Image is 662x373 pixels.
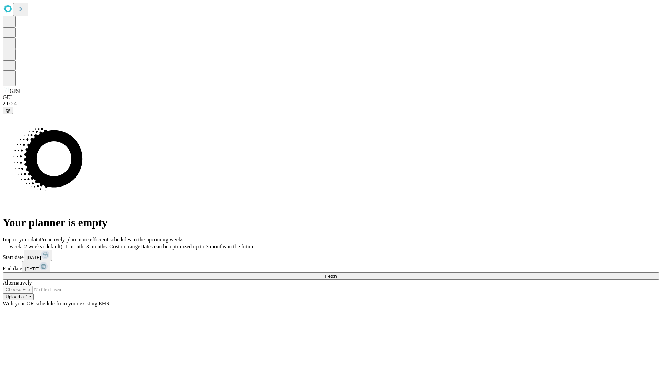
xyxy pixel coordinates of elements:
div: GEI [3,94,659,101]
div: Start date [3,250,659,261]
span: Import your data [3,237,40,242]
span: Alternatively [3,280,32,286]
span: [DATE] [25,266,39,271]
span: Dates can be optimized up to 3 months in the future. [140,243,256,249]
button: Upload a file [3,293,34,300]
button: @ [3,107,13,114]
span: 1 month [65,243,83,249]
span: With your OR schedule from your existing EHR [3,300,110,306]
span: Fetch [325,274,337,279]
span: Proactively plan more efficient schedules in the upcoming weeks. [40,237,185,242]
span: [DATE] [27,255,41,260]
h1: Your planner is empty [3,216,659,229]
span: 2 weeks (default) [24,243,62,249]
button: [DATE] [24,250,52,261]
span: @ [6,108,10,113]
button: [DATE] [22,261,50,272]
div: End date [3,261,659,272]
span: GJSH [10,88,23,94]
div: 2.0.241 [3,101,659,107]
span: 1 week [6,243,21,249]
span: Custom range [109,243,140,249]
span: 3 months [86,243,107,249]
button: Fetch [3,272,659,280]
